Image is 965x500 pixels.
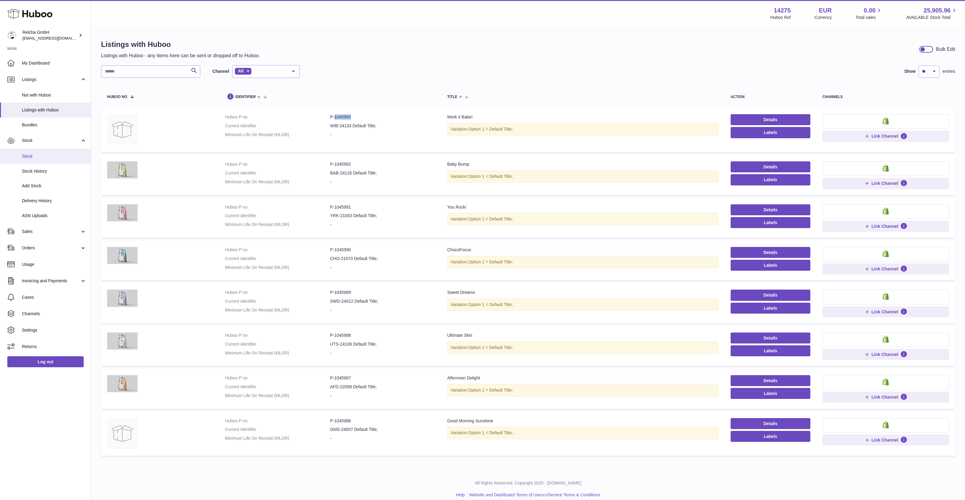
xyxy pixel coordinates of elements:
[872,437,898,443] span: Link Channel
[731,375,810,386] a: Details
[225,222,330,227] dt: Minimum Life On Receipt (MLOR)
[225,204,330,210] dt: Huboo P no
[330,384,435,390] dd: AFD-22058 Default Title;
[823,178,949,189] button: Link Channel
[330,393,435,399] dd: -
[107,161,138,178] img: Baby Bump
[731,95,810,99] div: action
[468,217,513,221] span: Option 1 = Default Title;
[107,418,138,449] img: Good Morning Sunshine
[22,153,86,159] span: Stock
[330,170,435,176] dd: BAB-24116 Default Title;
[468,345,513,350] span: Option 1 = Default Title;
[872,266,898,272] span: Link Channel
[823,349,949,360] button: Link Channel
[872,309,898,315] span: Link Channel
[468,430,513,435] span: Option 1 = Default Title;
[330,307,435,313] dd: -
[456,492,465,497] a: Help
[22,311,86,317] span: Channels
[225,341,330,347] dt: Current identifier
[330,375,435,381] dd: P-1045987
[22,327,86,333] span: Settings
[22,107,86,113] span: Listings with Huboo
[872,224,898,229] span: Link Channel
[447,298,719,311] div: Variation:
[23,30,77,41] div: Relcha GmbH
[468,259,513,264] span: Option 1 = Default Title;
[883,117,889,125] img: shopify-small.png
[447,161,719,167] div: Baby Bump
[883,164,889,172] img: shopify-small.png
[225,384,330,390] dt: Current identifier
[823,221,949,232] button: Link Channel
[883,207,889,215] img: shopify-small.png
[883,378,889,386] img: shopify-small.png
[731,345,810,356] button: Labels
[225,213,330,219] dt: Current identifier
[447,290,719,295] div: Sweet Dreams
[238,69,243,73] span: All
[447,427,719,439] div: Variation:
[330,418,435,424] dd: P-1045986
[872,181,898,186] span: Link Channel
[236,95,256,99] span: identifier
[447,213,719,225] div: Variation:
[447,333,719,338] div: Ultimate Skin
[22,278,80,284] span: Invoicing and Payments
[107,204,138,221] img: You Rock!
[731,217,810,228] button: Labels
[906,6,958,20] a: 25,905.96 AVAILABLE Stock Total
[904,69,916,74] label: Show
[7,356,84,367] a: Log out
[469,492,541,497] a: Website and Dashboard Terms of Use
[225,393,330,399] dt: Minimum Life On Receipt (MLOR)
[942,69,955,74] span: entries
[330,333,435,338] dd: P-1045988
[22,229,80,234] span: Sales
[467,492,600,498] li: and
[823,392,949,403] button: Link Channel
[468,174,513,179] span: Option 1 = Default Title;
[225,435,330,441] dt: Minimum Life On Receipt (MLOR)
[731,174,810,185] button: Labels
[212,69,229,74] label: Channel
[731,260,810,271] button: Labels
[924,6,951,15] span: 25,905.96
[731,247,810,258] a: Details
[23,36,89,40] span: [EMAIL_ADDRESS][DOMAIN_NAME]
[225,418,330,424] dt: Huboo P no
[107,95,127,99] span: Huboo no
[22,122,86,128] span: Bundles
[330,114,435,120] dd: P-1045993
[883,421,889,428] img: shopify-small.png
[330,161,435,167] dd: P-1045992
[330,123,435,129] dd: WIB-24133 Default Title;
[225,298,330,304] dt: Current identifier
[731,418,810,429] a: Details
[225,132,330,138] dt: Minimum Life On Receipt (MLOR)
[883,250,889,257] img: shopify-small.png
[225,247,330,253] dt: Huboo P no
[823,306,949,317] button: Link Channel
[447,123,719,136] div: Variation:
[96,480,960,486] p: All Rights Reserved. Copyright 2025 - [DOMAIN_NAME]
[330,204,435,210] dd: P-1045991
[225,256,330,262] dt: Current identifier
[101,52,260,59] p: Listings with Huboo - any items here can be sent or dropped off to Huboo.
[872,394,898,400] span: Link Channel
[22,198,86,204] span: Delivery History
[225,161,330,167] dt: Huboo P no
[823,435,949,445] button: Link Channel
[855,15,883,20] span: Total sales
[22,92,86,98] span: Not with Huboo
[7,31,16,40] img: internalAdmin-14275@internal.huboo.com
[731,333,810,343] a: Details
[330,298,435,304] dd: SWD-24012 Default Title;
[447,95,457,99] span: title
[225,333,330,338] dt: Huboo P no
[883,293,889,300] img: shopify-small.png
[447,384,719,396] div: Variation:
[225,170,330,176] dt: Current identifier
[22,294,86,300] span: Cases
